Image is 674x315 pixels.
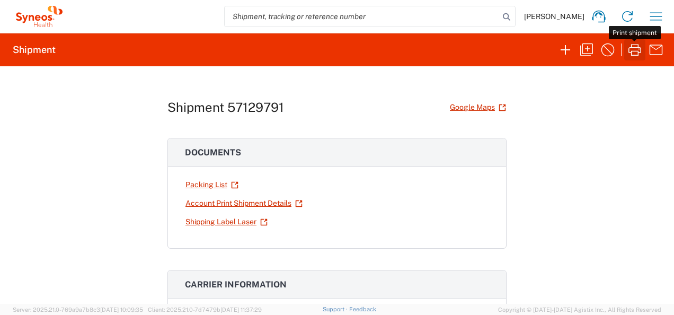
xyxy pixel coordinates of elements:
[100,307,143,313] span: [DATE] 10:09:35
[148,307,262,313] span: Client: 2025.21.0-7d7479b
[225,6,499,27] input: Shipment, tracking or reference number
[498,305,661,314] span: Copyright © [DATE]-[DATE] Agistix Inc., All Rights Reserved
[323,306,349,312] a: Support
[185,279,287,290] span: Carrier information
[220,307,262,313] span: [DATE] 11:37:29
[13,307,143,313] span: Server: 2025.21.0-769a9a7b8c3
[185,176,239,194] a: Packing List
[13,43,56,56] h2: Shipment
[185,213,268,231] a: Shipping Label Laser
[349,306,376,312] a: Feedback
[449,98,507,117] a: Google Maps
[167,100,284,115] h1: Shipment 57129791
[185,194,303,213] a: Account Print Shipment Details
[185,147,241,157] span: Documents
